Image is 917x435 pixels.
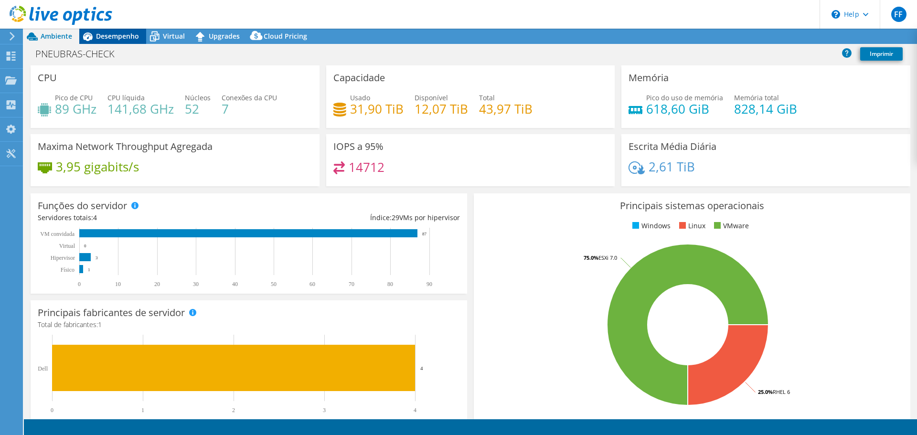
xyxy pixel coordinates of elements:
h4: 14712 [349,162,384,172]
tspan: 25.0% [758,388,773,395]
h4: 31,90 TiB [350,104,404,114]
div: Servidores totais: [38,212,249,223]
h4: 141,68 GHz [107,104,174,114]
span: 1 [98,320,102,329]
h4: 52 [185,104,211,114]
h4: 12,07 TiB [415,104,468,114]
text: 0 [78,281,81,287]
text: 40 [232,281,238,287]
span: 29 [392,213,399,222]
h3: Capacidade [333,73,385,83]
text: 60 [309,281,315,287]
div: Índice: VMs por hipervisor [249,212,460,223]
h3: Principais fabricantes de servidor [38,308,185,318]
span: CPU líquida [107,93,145,102]
h3: Escrita Média Diária [629,141,716,152]
span: 4 [93,213,97,222]
text: 10 [115,281,121,287]
h3: Principais sistemas operacionais [481,201,903,211]
tspan: 75.0% [584,254,598,261]
text: 3 [323,407,326,414]
text: 20 [154,281,160,287]
text: 0 [84,244,86,248]
span: Conexões da CPU [222,93,277,102]
text: 30 [193,281,199,287]
span: Núcleos [185,93,211,102]
h3: Maxima Network Throughput Agregada [38,141,213,152]
text: 4 [414,407,416,414]
h4: 89 GHz [55,104,96,114]
span: Ambiente [41,32,72,41]
text: 2 [232,407,235,414]
h4: 43,97 TiB [479,104,533,114]
text: 4 [420,365,423,371]
span: Desempenho [96,32,139,41]
h3: Funções do servidor [38,201,127,211]
h4: 2,61 TiB [649,161,695,172]
span: Memória total [734,93,779,102]
text: Hipervisor [51,255,75,261]
h4: 828,14 GiB [734,104,797,114]
text: 80 [387,281,393,287]
tspan: Físico [61,266,75,273]
h4: Total de fabricantes: [38,319,460,330]
h3: Memória [629,73,669,83]
text: VM convidada [40,231,75,237]
tspan: RHEL 6 [773,388,790,395]
span: Virtual [163,32,185,41]
h4: 3,95 gigabits/s [56,161,139,172]
li: Linux [677,221,705,231]
h4: 618,60 GiB [646,104,723,114]
svg: \n [832,10,840,19]
text: 0 [51,407,53,414]
span: Usado [350,93,370,102]
text: Dell [38,365,48,372]
span: Pico do uso de memória [646,93,723,102]
text: 1 [88,267,90,272]
h3: CPU [38,73,57,83]
span: Pico de CPU [55,93,93,102]
span: Total [479,93,495,102]
span: Upgrades [209,32,240,41]
text: 90 [427,281,432,287]
text: Virtual [59,243,75,249]
h1: PNEUBRAS-CHECK [31,49,129,59]
li: VMware [712,221,749,231]
text: 50 [271,281,277,287]
a: Imprimir [860,47,903,61]
text: 87 [422,232,427,236]
li: Windows [630,221,671,231]
span: FF [891,7,906,22]
text: 1 [141,407,144,414]
text: 3 [96,255,98,260]
tspan: ESXi 7.0 [598,254,617,261]
h4: 7 [222,104,277,114]
text: 70 [349,281,354,287]
h3: IOPS a 95% [333,141,384,152]
span: Disponível [415,93,448,102]
span: Cloud Pricing [264,32,307,41]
